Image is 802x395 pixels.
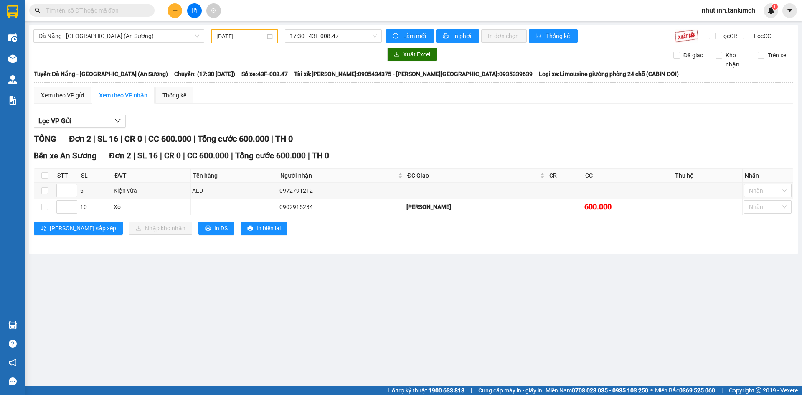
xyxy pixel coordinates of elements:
button: Lọc VP Gửi [34,115,126,128]
th: STT [55,169,79,183]
span: CC 600.000 [148,134,191,144]
span: In biên lai [256,224,281,233]
span: | [471,386,472,395]
span: SL 16 [97,134,118,144]
span: printer [205,225,211,232]
span: search [35,8,41,13]
img: warehouse-icon [8,321,17,329]
th: Thu hộ [673,169,743,183]
span: | [721,386,723,395]
span: CC 600.000 [187,151,229,161]
span: printer [247,225,253,232]
span: TH 0 [312,151,329,161]
span: | [271,134,273,144]
div: Kiện vừa [114,186,189,195]
span: In DS [214,224,228,233]
b: Tuyến: Đà Nẵng - [GEOGRAPHIC_DATA] (An Sương) [34,71,168,77]
span: | [231,151,233,161]
span: Tài xế: [PERSON_NAME]:0905434375 - [PERSON_NAME][GEOGRAPHIC_DATA]:0935339639 [294,69,533,79]
span: question-circle [9,340,17,348]
button: sort-ascending[PERSON_NAME] sắp xếp [34,222,123,235]
span: [PERSON_NAME] sắp xếp [50,224,116,233]
div: Thống kê [162,91,186,100]
div: ALD [192,186,277,195]
button: printerIn DS [198,222,234,235]
span: download [394,51,400,58]
span: TỔNG [34,134,56,144]
span: Tổng cước 600.000 [198,134,269,144]
span: Đơn 2 [109,151,131,161]
span: plus [172,8,178,13]
span: aim [211,8,216,13]
span: | [308,151,310,161]
span: caret-down [786,7,794,14]
strong: 1900 633 818 [429,387,464,394]
span: 17:30 - 43F-008.47 [290,30,377,42]
sup: 1 [772,4,778,10]
div: Xem theo VP gửi [41,91,84,100]
span: Bến xe An Sương [34,151,96,161]
span: | [144,134,146,144]
button: printerIn biên lai [241,222,287,235]
span: Tổng cước 600.000 [235,151,306,161]
div: 6 [80,186,111,195]
div: Xem theo VP nhận [99,91,147,100]
input: Tìm tên, số ĐT hoặc mã đơn [46,6,145,15]
div: 600.000 [584,201,671,213]
span: message [9,377,17,385]
input: 12/10/2025 [216,32,265,41]
button: downloadXuất Excel [387,48,437,61]
span: Lọc VP Gửi [38,116,71,126]
span: Cung cấp máy in - giấy in: [478,386,543,395]
img: solution-icon [8,96,17,105]
div: Xô [114,202,189,212]
span: copyright [756,387,761,393]
span: Lọc CR [717,31,739,41]
button: caret-down [782,3,797,18]
span: notification [9,359,17,367]
th: ĐVT [112,169,191,183]
span: 1 [773,4,776,10]
span: Kho nhận [722,51,751,69]
th: Tên hàng [191,169,278,183]
span: In phơi [453,31,472,41]
span: Chuyến: (17:30 [DATE]) [174,69,235,79]
img: 9k= [675,29,698,43]
img: icon-new-feature [767,7,775,14]
button: syncLàm mới [386,29,434,43]
span: Miền Nam [546,386,648,395]
span: | [93,134,95,144]
button: bar-chartThống kê [529,29,578,43]
span: CR 0 [124,134,142,144]
img: warehouse-icon [8,54,17,63]
span: sync [393,33,400,40]
button: aim [206,3,221,18]
span: printer [443,33,450,40]
span: Người nhận [280,171,396,180]
button: In đơn chọn [481,29,527,43]
button: file-add [187,3,202,18]
span: Xuất Excel [403,50,430,59]
strong: 0708 023 035 - 0935 103 250 [572,387,648,394]
span: sort-ascending [41,225,46,232]
th: CR [547,169,583,183]
span: Trên xe [764,51,789,60]
span: | [160,151,162,161]
span: CR 0 [164,151,181,161]
span: TH 0 [275,134,293,144]
span: | [120,134,122,144]
div: [PERSON_NAME] [406,202,546,212]
span: bar-chart [536,33,543,40]
img: warehouse-icon [8,33,17,42]
span: Loại xe: Limousine giường phòng 24 chỗ (CABIN ĐÔI) [539,69,679,79]
img: logo-vxr [7,5,18,18]
div: 0902915234 [279,202,404,212]
span: Lọc CC [751,31,772,41]
span: nhutlinh.tankimchi [695,5,764,15]
img: warehouse-icon [8,75,17,84]
span: Miền Bắc [655,386,715,395]
th: SL [79,169,112,183]
span: Số xe: 43F-008.47 [241,69,288,79]
span: SL 16 [137,151,158,161]
span: | [133,151,135,161]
